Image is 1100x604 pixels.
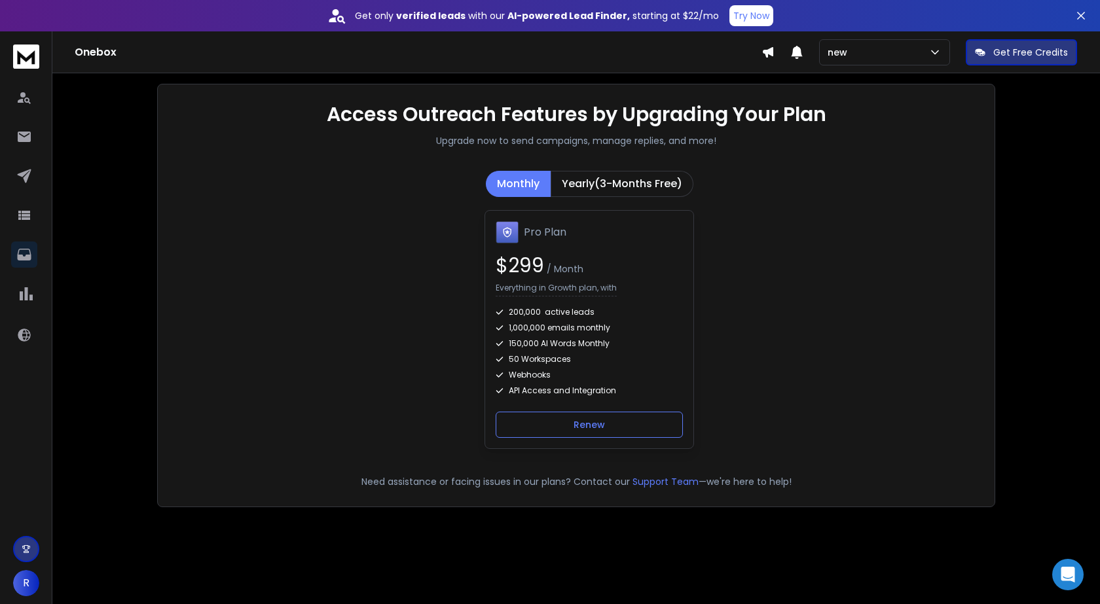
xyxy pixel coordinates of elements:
strong: verified leads [396,9,466,22]
div: 50 Workspaces [496,354,683,364]
p: Need assistance or facing issues in our plans? Contact our —we're here to help! [176,475,976,488]
h1: Onebox [75,44,761,60]
button: Monthly [486,171,551,197]
p: Try Now [733,9,769,22]
div: Open Intercom Messenger [1052,559,1084,590]
button: R [13,570,39,596]
button: Renew [496,412,683,438]
button: Yearly(3-Months Free) [551,171,693,197]
span: / Month [544,262,583,275]
div: 1,000,000 emails monthly [496,323,683,333]
div: API Access and Integration [496,385,683,396]
p: Upgrade now to send campaigns, manage replies, and more! [436,134,716,147]
strong: AI-powered Lead Finder, [507,9,630,22]
button: Support Team [632,475,699,488]
img: Pro Plan icon [496,221,519,243]
h1: Access Outreach Features by Upgrading Your Plan [327,103,826,126]
button: Try Now [729,5,773,26]
h1: Pro Plan [524,224,566,240]
img: logo [13,44,39,69]
div: 200,000 active leads [496,307,683,317]
div: Webhooks [496,370,683,380]
p: Everything in Growth plan, with [496,283,617,296]
p: Get Free Credits [993,46,1068,59]
span: $ 299 [496,251,544,279]
p: new [828,46,852,59]
div: 150,000 AI Words Monthly [496,338,683,349]
p: Get only with our starting at $22/mo [355,9,719,22]
button: Get Free Credits [966,39,1077,65]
